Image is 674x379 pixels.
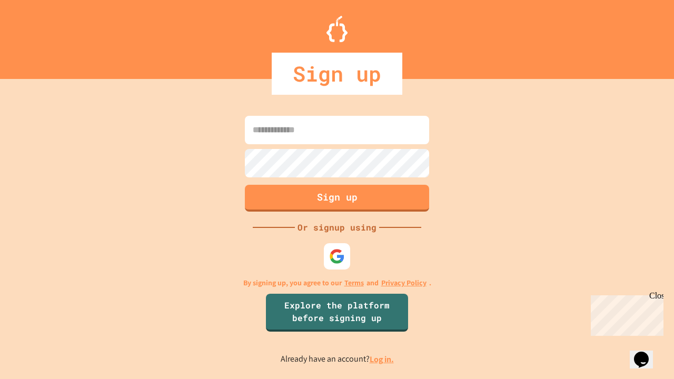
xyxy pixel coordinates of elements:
[266,294,408,332] a: Explore the platform before signing up
[326,16,348,42] img: Logo.svg
[4,4,73,67] div: Chat with us now!Close
[281,353,394,366] p: Already have an account?
[272,53,402,95] div: Sign up
[329,248,345,264] img: google-icon.svg
[245,185,429,212] button: Sign up
[344,277,364,288] a: Terms
[295,221,379,234] div: Or signup using
[243,277,431,288] p: By signing up, you agree to our and .
[630,337,663,368] iframe: chat widget
[370,354,394,365] a: Log in.
[381,277,427,288] a: Privacy Policy
[587,291,663,336] iframe: chat widget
